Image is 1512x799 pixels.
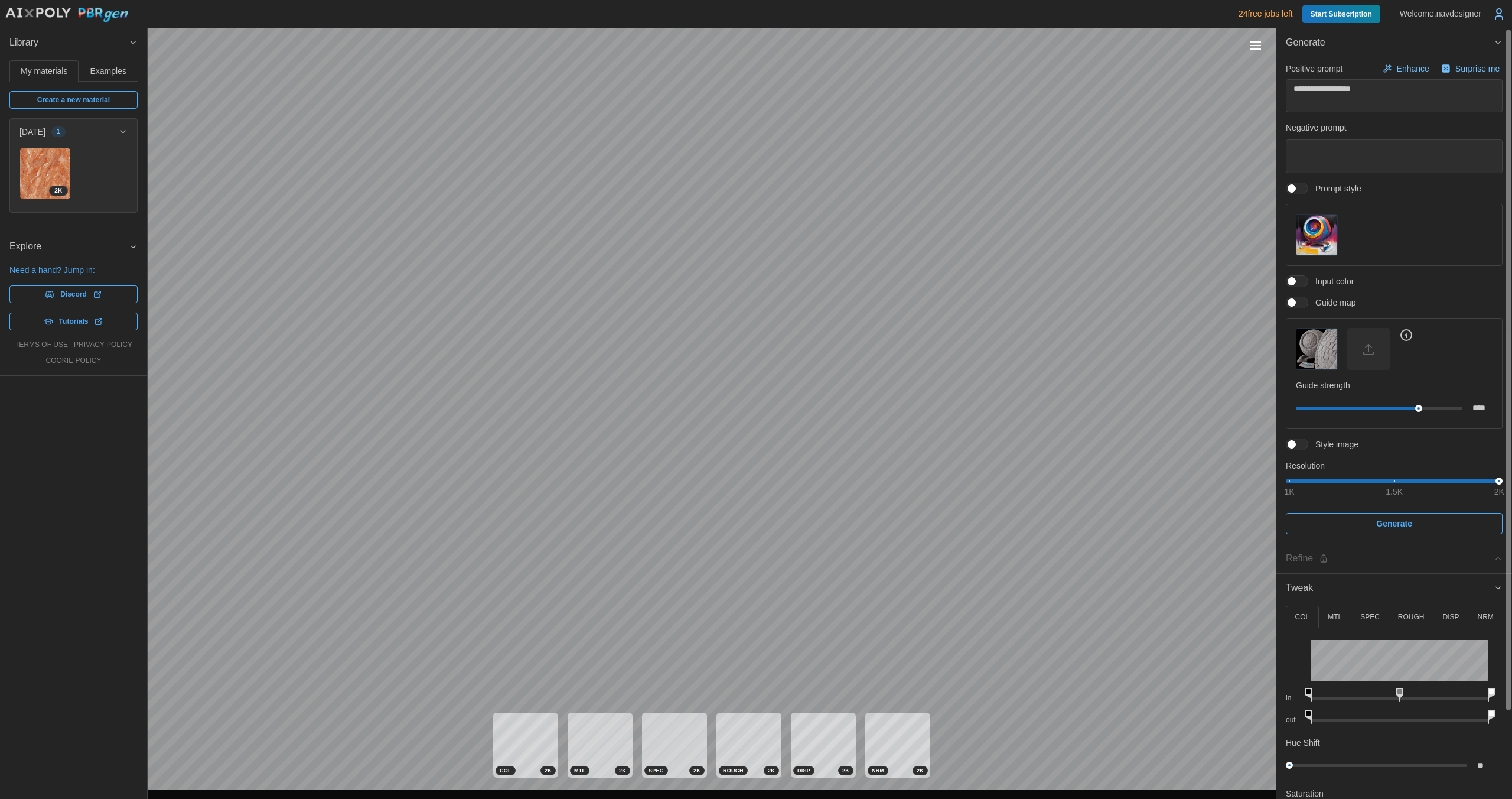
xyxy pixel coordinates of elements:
[37,92,110,108] span: Create a new material
[619,766,626,775] span: 2 K
[1295,612,1309,622] p: COL
[1477,612,1493,622] p: NRM
[1286,28,1494,57] span: Generate
[1296,379,1493,391] p: Guide strength
[1397,63,1432,74] p: Enhance
[1286,122,1503,134] p: Negative prompt
[768,766,775,775] span: 2 K
[20,148,70,199] img: ZMvm1foiw8r4ZuU8PeIv
[1296,214,1338,256] button: Prompt style
[1308,183,1361,194] span: Prompt style
[15,340,68,350] a: terms of use
[21,67,67,75] span: My materials
[59,313,89,330] span: Tutorials
[45,356,101,366] a: cookie policy
[1286,715,1302,725] p: out
[1296,215,1337,255] img: Prompt style
[545,766,552,775] span: 2 K
[9,28,129,57] span: Library
[9,264,138,276] p: Need a hand? Jump in:
[19,126,45,138] p: [DATE]
[9,313,138,330] a: Tutorials
[842,766,849,775] span: 2 K
[1302,5,1380,23] a: Start Subscription
[1376,514,1412,534] span: Generate
[1239,8,1293,20] p: 24 free jobs left
[1276,544,1512,573] button: Refine
[19,148,71,199] a: ZMvm1foiw8r4ZuU8PeIv2K
[872,766,884,775] span: NRM
[1296,328,1338,370] button: Guide map
[1455,63,1502,74] p: Surprise me
[1400,8,1481,20] p: Welcome, navdesigner
[1360,612,1380,622] p: SPEC
[1296,329,1337,369] img: Guide map
[1276,57,1512,544] div: Generate
[1308,275,1354,287] span: Input color
[9,91,138,109] a: Create a new material
[1286,737,1320,749] p: Hue Shift
[693,766,700,775] span: 2 K
[1328,612,1342,622] p: MTL
[649,766,664,775] span: SPEC
[1308,297,1355,308] span: Guide map
[1442,612,1459,622] p: DISP
[1311,5,1372,23] span: Start Subscription
[1286,460,1503,472] p: Resolution
[1398,612,1425,622] p: ROUGH
[1438,60,1503,77] button: Surprise me
[57,127,60,137] span: 1
[723,766,744,775] span: ROUGH
[10,119,137,145] button: [DATE]1
[54,186,62,196] span: 2 K
[1286,693,1302,703] p: in
[10,145,137,212] div: [DATE]1
[90,67,126,75] span: Examples
[797,766,810,775] span: DISP
[917,766,924,775] span: 2 K
[1286,513,1503,534] button: Generate
[1286,551,1494,566] div: Refine
[74,340,132,350] a: privacy policy
[1276,574,1512,603] button: Tweak
[1380,60,1432,77] button: Enhance
[9,232,129,261] span: Explore
[5,7,129,23] img: AIxPoly PBRgen
[1308,439,1358,450] span: Style image
[1286,63,1342,74] p: Positive prompt
[574,766,585,775] span: MTL
[1247,37,1264,54] button: Toggle viewport controls
[1276,28,1512,57] button: Generate
[500,766,511,775] span: COL
[60,286,87,303] span: Discord
[9,285,138,303] a: Discord
[1286,574,1494,603] span: Tweak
